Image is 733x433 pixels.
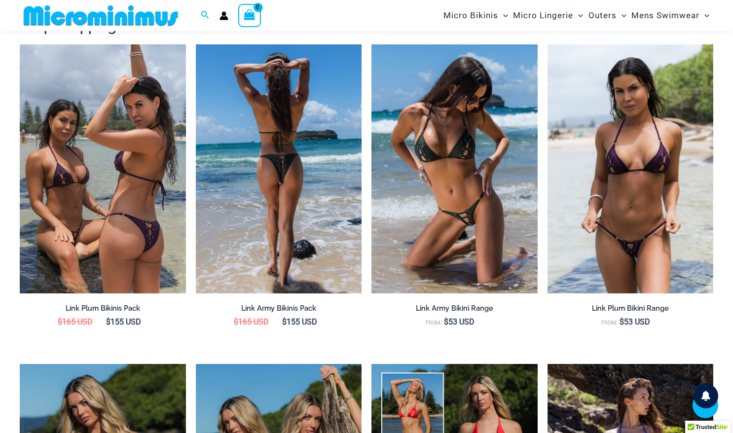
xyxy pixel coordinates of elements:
span: Mens Swimwear [631,3,699,28]
span: Menu Toggle [617,3,626,28]
bdi: 165 USD [234,317,269,326]
img: Link Plum 3070 Tri Top 4580 Micro 01 [548,44,714,293]
a: Link Army Bikini Range [371,304,538,317]
a: View Shopping Cart, empty [238,4,261,27]
h2: Link Army Bikini Range [371,304,538,313]
img: Link Army 3070 Tri Top 2031 Cheeky 06 [196,44,362,293]
span: $ [58,317,62,326]
span: From: [601,320,617,326]
span: $ [106,317,110,326]
h2: Link Plum Bikini Range [548,304,714,313]
a: Link Plum Bikinis Pack [20,304,186,317]
a: Link Plum Bikini Range [548,304,714,317]
img: Bikini Pack Plum [20,44,186,293]
span: Menu Toggle [498,3,508,28]
span: Micro Lingerie [513,3,573,28]
span: Menu Toggle [699,3,709,28]
span: Micro Bikinis [443,3,498,28]
h2: Link Army Bikinis Pack [196,304,362,313]
bdi: 53 USD [620,317,650,326]
a: OutersMenu ToggleMenu Toggle [586,3,629,28]
span: $ [282,317,287,326]
bdi: 165 USD [58,317,93,326]
bdi: 155 USD [282,317,317,326]
nav: Site Navigation [440,1,713,30]
img: MM SHOP LOGO FLAT [20,4,182,27]
a: Search icon link [201,9,210,22]
h2: Link Plum Bikinis Pack [20,304,186,313]
span: Menu Toggle [573,3,583,28]
span: $ [234,317,238,326]
a: Link Plum 3070 Tri Top 4580 Micro 01Link Plum 3070 Tri Top 4580 Micro 05Link Plum 3070 Tri Top 45... [548,44,714,293]
bdi: 53 USD [444,317,475,326]
a: Account icon link [220,11,228,20]
a: Link Army Bikinis Pack [196,304,362,317]
a: Micro LingerieMenu ToggleMenu Toggle [511,3,586,28]
a: Link Army 3070 Tri Top 2031 Cheeky 08Link Army 3070 Tri Top 2031 Cheeky 10Link Army 3070 Tri Top ... [371,44,538,293]
bdi: 155 USD [106,317,141,326]
span: $ [620,317,624,326]
img: Link Army 3070 Tri Top 2031 Cheeky 08 [371,44,538,293]
a: Bikini Pack PlumLink Plum 3070 Tri Top 4580 Micro 04Link Plum 3070 Tri Top 4580 Micro 04 [20,44,186,293]
a: Mens SwimwearMenu ToggleMenu Toggle [629,3,712,28]
span: From: [426,320,441,326]
span: $ [444,317,448,326]
span: Outers [588,3,617,28]
a: Link Army PackLink Army 3070 Tri Top 2031 Cheeky 06Link Army 3070 Tri Top 2031 Cheeky 06 [196,44,362,293]
a: Micro BikinisMenu ToggleMenu Toggle [441,3,511,28]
